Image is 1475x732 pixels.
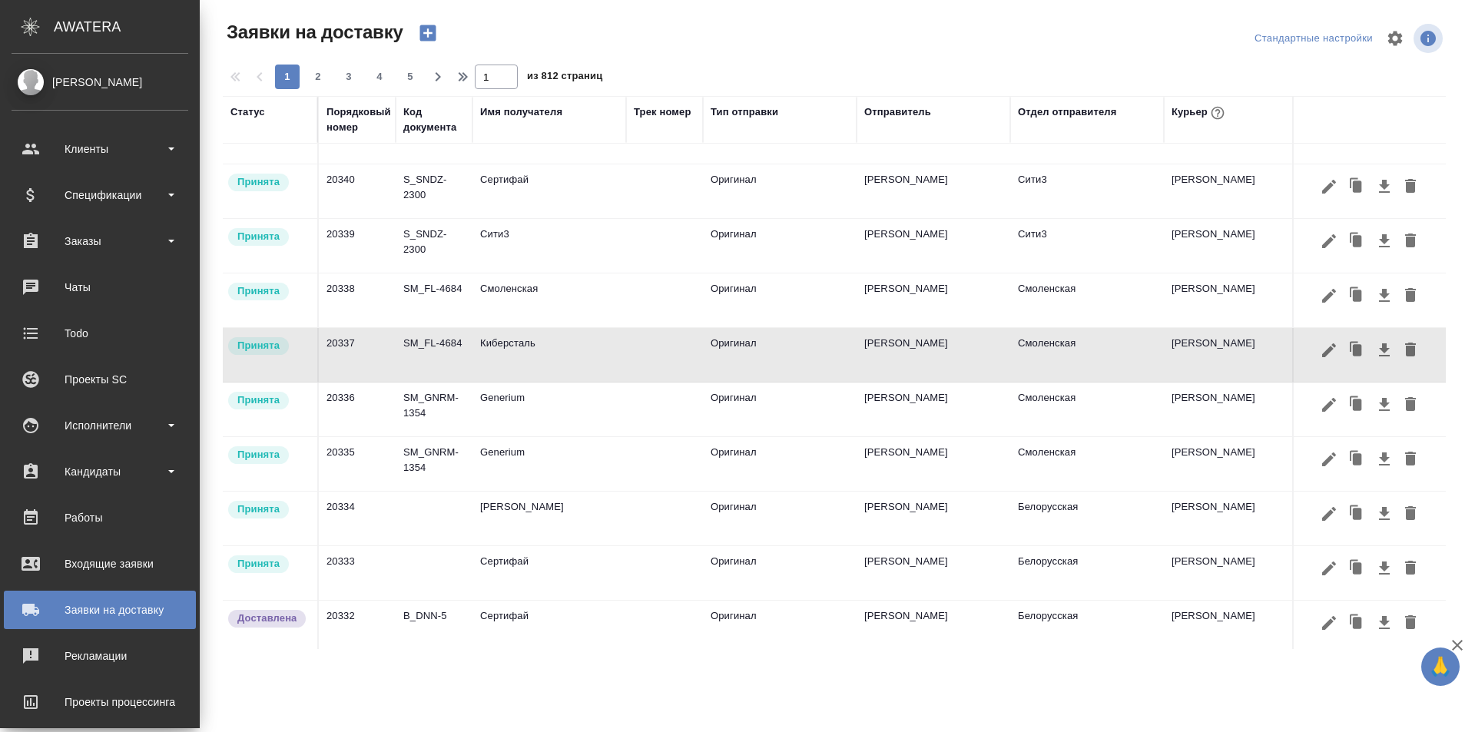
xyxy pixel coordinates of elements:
[1342,499,1371,528] button: Клонировать
[1371,172,1397,201] button: Скачать
[237,611,297,626] p: Доставлена
[336,65,361,89] button: 3
[319,164,396,218] td: 20340
[857,437,1010,491] td: [PERSON_NAME]
[1316,554,1342,583] button: Редактировать
[4,545,196,583] a: Входящие заявки
[1010,164,1164,218] td: Сити3
[1371,608,1397,638] button: Скачать
[4,268,196,306] a: Чаты
[1371,554,1397,583] button: Скачать
[1371,281,1397,310] button: Скачать
[1164,437,1318,491] td: [PERSON_NAME]
[1164,328,1318,382] td: [PERSON_NAME]
[1342,172,1371,201] button: Клонировать
[1427,651,1453,683] span: 🙏
[1397,390,1424,419] button: Удалить
[1164,546,1318,600] td: [PERSON_NAME]
[857,273,1010,327] td: [PERSON_NAME]
[12,414,188,437] div: Исполнители
[12,137,188,161] div: Клиенты
[227,608,310,629] div: Документы доставлены, фактическая дата доставки проставиться автоматически
[703,546,857,600] td: Оригинал
[857,164,1010,218] td: [PERSON_NAME]
[12,644,188,667] div: Рекламации
[237,447,280,462] p: Принята
[1316,499,1342,528] button: Редактировать
[396,383,472,436] td: SM_GNRM-1354
[1397,227,1424,256] button: Удалить
[223,20,403,45] span: Заявки на доставку
[1371,499,1397,528] button: Скачать
[1397,499,1424,528] button: Удалить
[319,492,396,545] td: 20334
[1414,24,1446,53] span: Посмотреть информацию
[1316,281,1342,310] button: Редактировать
[1397,336,1424,365] button: Удалить
[237,338,280,353] p: Принята
[12,460,188,483] div: Кандидаты
[306,65,330,89] button: 2
[319,219,396,273] td: 20339
[12,322,188,345] div: Todo
[1018,104,1116,120] div: Отдел отправителя
[703,492,857,545] td: Оригинал
[367,69,392,84] span: 4
[319,437,396,491] td: 20335
[864,104,931,120] div: Отправитель
[857,383,1010,436] td: [PERSON_NAME]
[1172,103,1228,123] div: Курьер
[1342,390,1371,419] button: Клонировать
[237,174,280,190] p: Принята
[472,219,626,273] td: Сити3
[1397,608,1424,638] button: Удалить
[230,104,265,120] div: Статус
[1316,608,1342,638] button: Редактировать
[1371,445,1397,474] button: Скачать
[1371,390,1397,419] button: Скачать
[396,601,472,654] td: B_DNN-5
[237,229,280,244] p: Принята
[54,12,200,42] div: AWATERA
[1010,437,1164,491] td: Смоленская
[396,273,472,327] td: SM_FL-4684
[237,556,280,571] p: Принята
[1010,219,1164,273] td: Сити3
[12,598,188,621] div: Заявки на доставку
[227,281,310,302] div: Курьер назначен
[1316,336,1342,365] button: Редактировать
[857,601,1010,654] td: [PERSON_NAME]
[4,591,196,629] a: Заявки на доставку
[1010,273,1164,327] td: Смоленская
[1010,492,1164,545] td: Белорусская
[1397,445,1424,474] button: Удалить
[703,383,857,436] td: Оригинал
[527,67,602,89] span: из 812 страниц
[1377,20,1414,57] span: Настроить таблицу
[711,104,778,120] div: Тип отправки
[1371,227,1397,256] button: Скачать
[4,637,196,675] a: Рекламации
[703,219,857,273] td: Оригинал
[857,328,1010,382] td: [PERSON_NAME]
[1164,219,1318,273] td: [PERSON_NAME]
[1342,336,1371,365] button: Клонировать
[12,230,188,253] div: Заказы
[1316,445,1342,474] button: Редактировать
[12,552,188,575] div: Входящие заявки
[1010,546,1164,600] td: Белорусская
[1010,328,1164,382] td: Смоленская
[12,276,188,299] div: Чаты
[1010,601,1164,654] td: Белорусская
[319,273,396,327] td: 20338
[1421,648,1460,686] button: 🙏
[4,498,196,537] a: Работы
[1208,103,1228,123] button: При выборе курьера статус заявки автоматически поменяется на «Принята»
[396,328,472,382] td: SM_FL-4684
[237,283,280,299] p: Принята
[227,336,310,356] div: Курьер назначен
[1397,554,1424,583] button: Удалить
[12,368,188,391] div: Проекты SC
[472,546,626,600] td: Сертифай
[1316,172,1342,201] button: Редактировать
